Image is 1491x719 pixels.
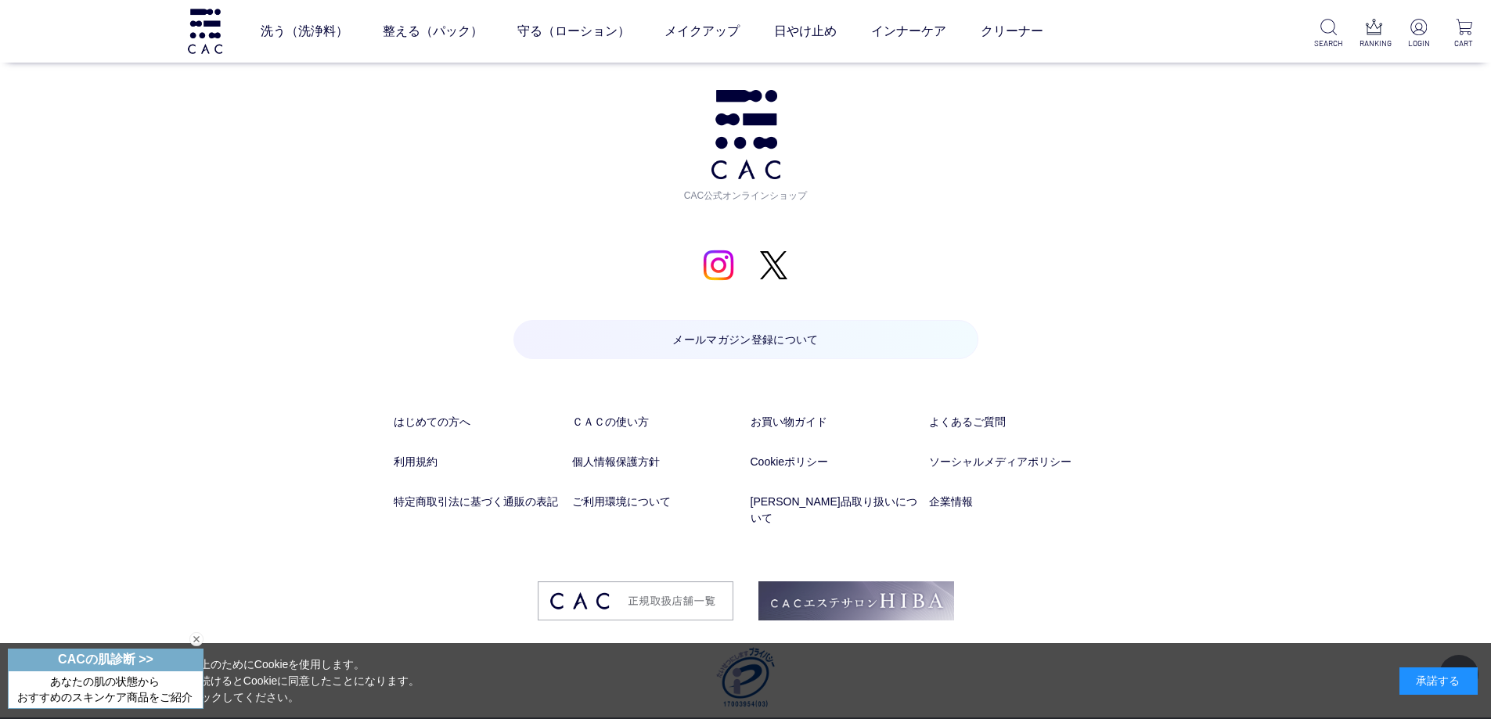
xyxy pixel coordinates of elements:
[929,414,1098,430] a: よくあるご質問
[751,414,920,430] a: お買い物ガイド
[664,9,740,53] a: メイクアップ
[929,494,1098,510] a: 企業情報
[1360,38,1388,49] p: RANKING
[871,9,946,53] a: インナーケア
[572,454,741,470] a: 個人情報保護方針
[589,60,610,73] a: アイ
[383,9,483,53] a: 整える（パック）
[1404,19,1433,49] a: LOGIN
[679,90,812,203] a: CAC公式オンラインショップ
[751,454,920,470] a: Cookieポリシー
[13,656,420,706] div: 当サイトでは、お客様へのサービス向上のためにCookieを使用します。 「承諾する」をクリックするか閲覧を続けるとCookieに同意したことになります。 詳細はこちらの をクリックしてください。
[1450,38,1478,49] p: CART
[517,9,630,53] a: 守る（ローション）
[538,581,733,620] img: footer_image03.png
[261,9,348,53] a: 洗う（洗浄料）
[1399,667,1478,695] div: 承諾する
[1450,19,1478,49] a: CART
[185,9,225,53] img: logo
[758,581,954,620] img: footer_image02.png
[513,320,978,359] a: メールマガジン登録について
[751,494,920,527] a: [PERSON_NAME]品取り扱いについて
[929,454,1098,470] a: ソーシャルメディアポリシー
[981,9,1043,53] a: クリーナー
[774,9,837,53] a: 日やけ止め
[679,179,812,203] span: CAC公式オンラインショップ
[394,414,563,430] a: はじめての方へ
[1404,38,1433,49] p: LOGIN
[1314,38,1343,49] p: SEARCH
[394,454,563,470] a: 利用規約
[742,60,775,73] a: リップ
[572,494,741,510] a: ご利用環境について
[638,60,715,73] a: フェイスカラー
[1314,19,1343,49] a: SEARCH
[1360,19,1388,49] a: RANKING
[528,60,561,73] a: ベース
[394,494,563,510] a: 特定商取引法に基づく通販の表記
[572,414,741,430] a: ＣＡＣの使い方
